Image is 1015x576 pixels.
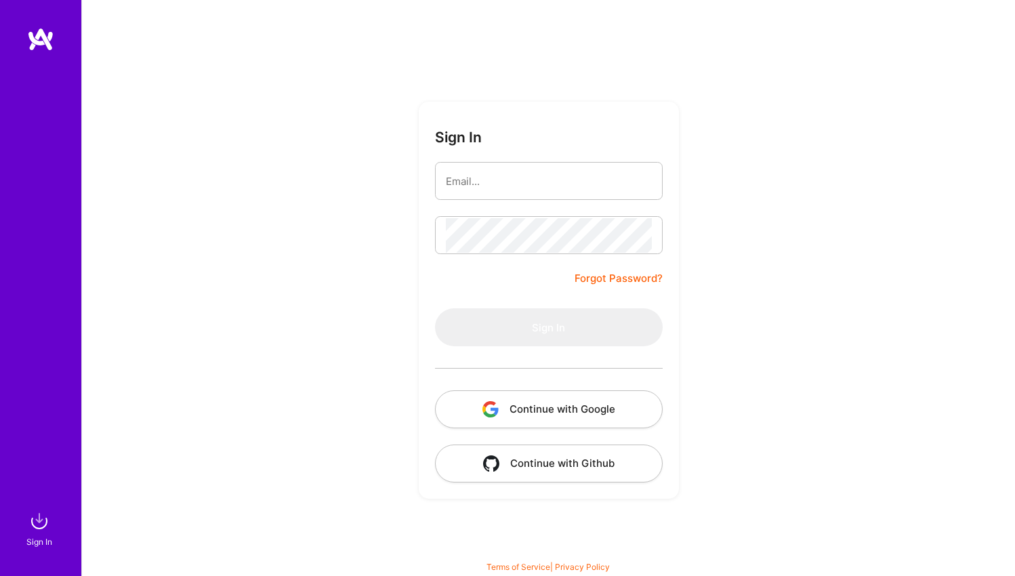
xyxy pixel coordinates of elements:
span: | [486,562,610,572]
button: Continue with Google [435,390,663,428]
img: icon [482,401,499,417]
a: Privacy Policy [555,562,610,572]
a: sign inSign In [28,508,53,549]
img: logo [27,27,54,52]
h3: Sign In [435,129,482,146]
a: Forgot Password? [575,270,663,287]
img: icon [483,455,499,472]
img: sign in [26,508,53,535]
button: Sign In [435,308,663,346]
div: © 2025 ATeams Inc., All rights reserved. [81,535,1015,569]
div: Sign In [26,535,52,549]
input: Email... [446,164,652,199]
button: Continue with Github [435,445,663,482]
a: Terms of Service [486,562,550,572]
